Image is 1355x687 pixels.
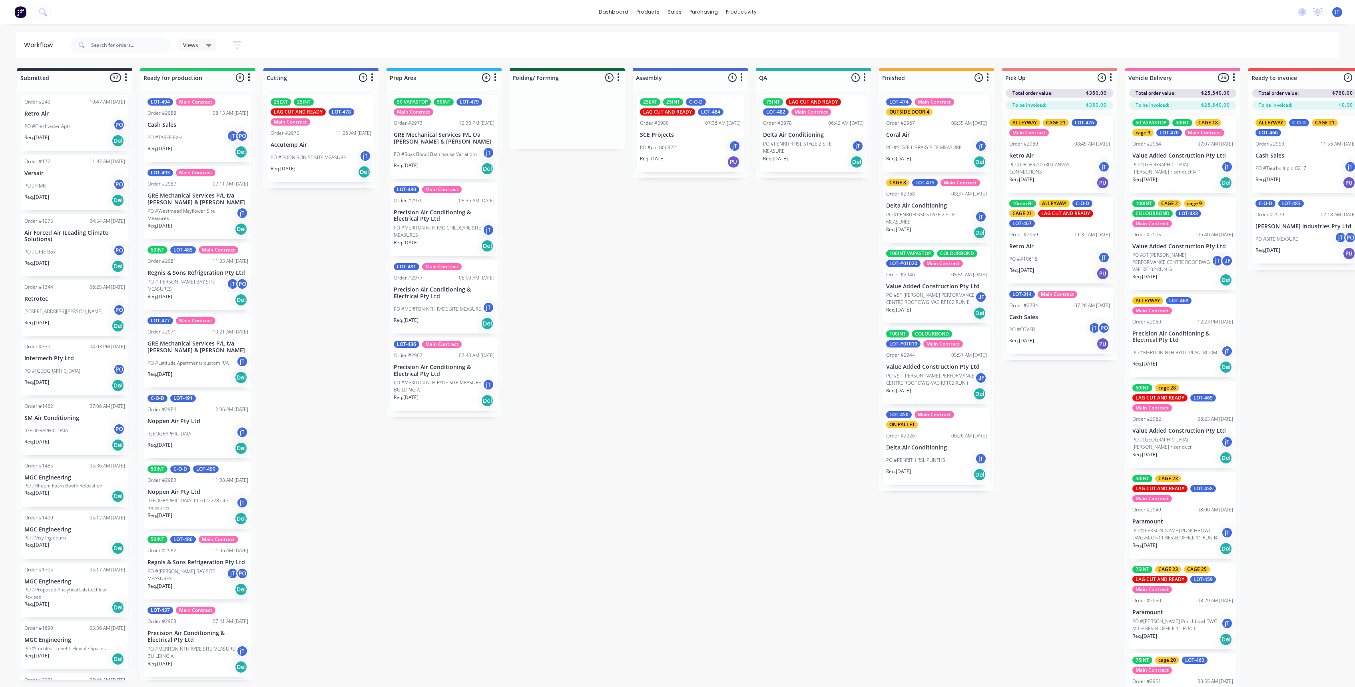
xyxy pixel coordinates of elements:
div: LOT-480 [394,186,419,193]
div: 04:54 AM [DATE] [90,218,125,225]
img: Factory [14,6,26,18]
div: PO [113,119,125,131]
div: jT [729,140,741,152]
div: 50INT [147,246,167,254]
div: Order #2905 [1132,231,1161,238]
div: Del [235,146,247,158]
div: LOT-476 [1072,119,1097,126]
div: LOT-475 [912,179,938,186]
p: Retro Air [1009,152,1110,159]
div: Del [973,307,986,320]
div: PO [236,278,248,290]
div: PO [113,178,125,190]
div: C-O-D [1289,119,1309,126]
div: jT [482,224,494,236]
div: C-O-D [1072,200,1092,207]
div: LOT-481Main ContractOrder #297706:00 AM [DATE]Precision Air Conditioning & Electrical Pty LtdPO #... [391,260,498,334]
div: LOT-474Main ContractOUTSIDE DOOR 4Order #296708:35 AM [DATE]Coral AirPO #STATE LIBRARY SITE MEASU... [883,95,990,172]
div: Order #2959 [1009,231,1038,238]
p: GRE Mechanical Services P/L t/a [PERSON_NAME] & [PERSON_NAME] [147,340,248,354]
div: 04:03 PM [DATE] [90,343,125,350]
div: Del [112,194,124,207]
p: Regnis & Sons Refrigeration Pty Ltd [147,270,248,276]
p: PO #Latitude Apartments custom R/A [147,359,229,367]
p: Req. [DATE] [394,239,418,246]
div: COLOURBOND [937,250,977,257]
div: ALLEYWAY [1132,297,1163,304]
div: cage 9 [1184,200,1205,207]
div: CAGE 21 [1043,119,1069,126]
div: LOT-436Main ContractOrder #290707:40 AM [DATE]Precision Air Conditioning & Electrical Pty LtdPO #... [391,338,498,411]
p: Retro Air [24,110,125,117]
div: Del [1219,361,1232,373]
div: CAGE 21 [1009,210,1035,217]
div: 07:11 AM [DATE] [213,180,248,188]
div: JF [1221,255,1233,267]
div: COLOURBOND [1132,210,1173,217]
div: Main Contract [271,118,310,126]
div: jT [227,278,239,290]
div: Order #2960 [1132,318,1161,326]
p: PO #HMRI [24,182,47,190]
div: 11:26 AM [DATE] [336,130,371,137]
p: PO #COVER [1009,326,1035,333]
p: Precision Air Conditioning & Electrical Pty Ltd [394,286,494,300]
div: LOT-493 [147,169,173,176]
div: Main Contract [1038,291,1077,298]
div: 07:36 AM [DATE] [705,120,741,127]
div: 100INT [886,330,909,338]
div: 06:40 AM [DATE] [1198,231,1233,238]
div: jT [1221,161,1233,173]
div: jT [1221,345,1233,357]
p: Req. [DATE] [147,145,172,152]
p: Req. [DATE] [640,155,665,162]
div: ALLEYWAY [1255,119,1286,126]
div: Order #240 [24,98,50,106]
div: Del [235,294,247,306]
div: jT [1098,161,1110,173]
div: 08:35 AM [DATE] [951,120,987,127]
div: Order #1275 [24,218,53,225]
div: Order #330 [24,343,50,350]
div: Order #2907 [394,352,422,359]
p: Precision Air Conditioning & Electrical Pty Ltd [394,209,494,223]
div: LOT-485 [170,246,196,254]
p: Req. [DATE] [763,155,788,162]
div: Order #2969 [1009,140,1038,148]
p: [STREET_ADDRESS][PERSON_NAME] [24,308,103,315]
div: Order #2964 [1132,140,1161,148]
p: PO #TAREE EXH [147,134,182,141]
p: PO #ORDER-10630 CANVAS CONNECTIONS [1009,161,1098,176]
div: 07:07 AM [DATE] [1198,140,1233,148]
div: 10:47 AM [DATE] [90,98,125,106]
div: PU [1096,176,1109,189]
span: JT [1335,8,1339,16]
div: jT [359,150,371,162]
div: 10mm BI [1009,200,1036,207]
div: PO [1098,322,1110,334]
p: Req. [DATE] [24,134,49,141]
div: 08:45 AM [DATE] [1074,140,1110,148]
p: GRE Mechanical Services P/L t/a [PERSON_NAME] & [PERSON_NAME] [394,132,494,145]
div: OUTSIDE DOOR 4 [886,108,933,116]
p: Req. [DATE] [1255,176,1280,183]
div: ALLEYWAYCAGE 21LOT-476Main ContractOrder #296908:45 AM [DATE]Retro AirPO #ORDER-10630 CANVAS CONN... [1006,116,1113,193]
div: Order #2977 [394,274,422,282]
p: Retro Air [1009,243,1110,250]
div: CAGE 8LOT-475Main ContractOrder #296808:37 AM [DATE]Delta Air ConditioningPO #PENRITH RSL STAGE 2... [883,176,990,243]
p: PO #MERITON NTH RYD CHILDCARE SITE MEASURES [394,224,482,239]
div: Del [1219,176,1232,189]
p: PO #Freshwater Apts [24,123,71,130]
div: 100INTCOLOURBONDLOT-#01019Main ContractOrder #294405:57 AM [DATE]Value Added Construction Pty Ltd... [883,327,990,404]
p: Req. [DATE] [1255,247,1280,254]
div: 08:13 AM [DATE] [213,110,248,117]
p: Req. [DATE] [24,194,49,201]
div: LOT-494 [147,98,173,106]
div: 50 VAPASTOP50INTLOT-479Main ContractOrder #297312:30 PM [DATE]GRE Mechanical Services P/L t/a [PE... [391,95,498,179]
p: PO #ST [PERSON_NAME] PERFORMANCE CENTRE ROOF DWG-VAE-RF102 RUN E [886,292,975,306]
div: 06:00 AM [DATE] [459,274,494,282]
div: Order #2987 [147,180,176,188]
p: Req. [DATE] [1132,176,1157,183]
div: 12:23 PM [DATE] [1198,318,1233,326]
p: GRE Mechanical Services P/L t/a [PERSON_NAME] & [PERSON_NAME] [147,192,248,206]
